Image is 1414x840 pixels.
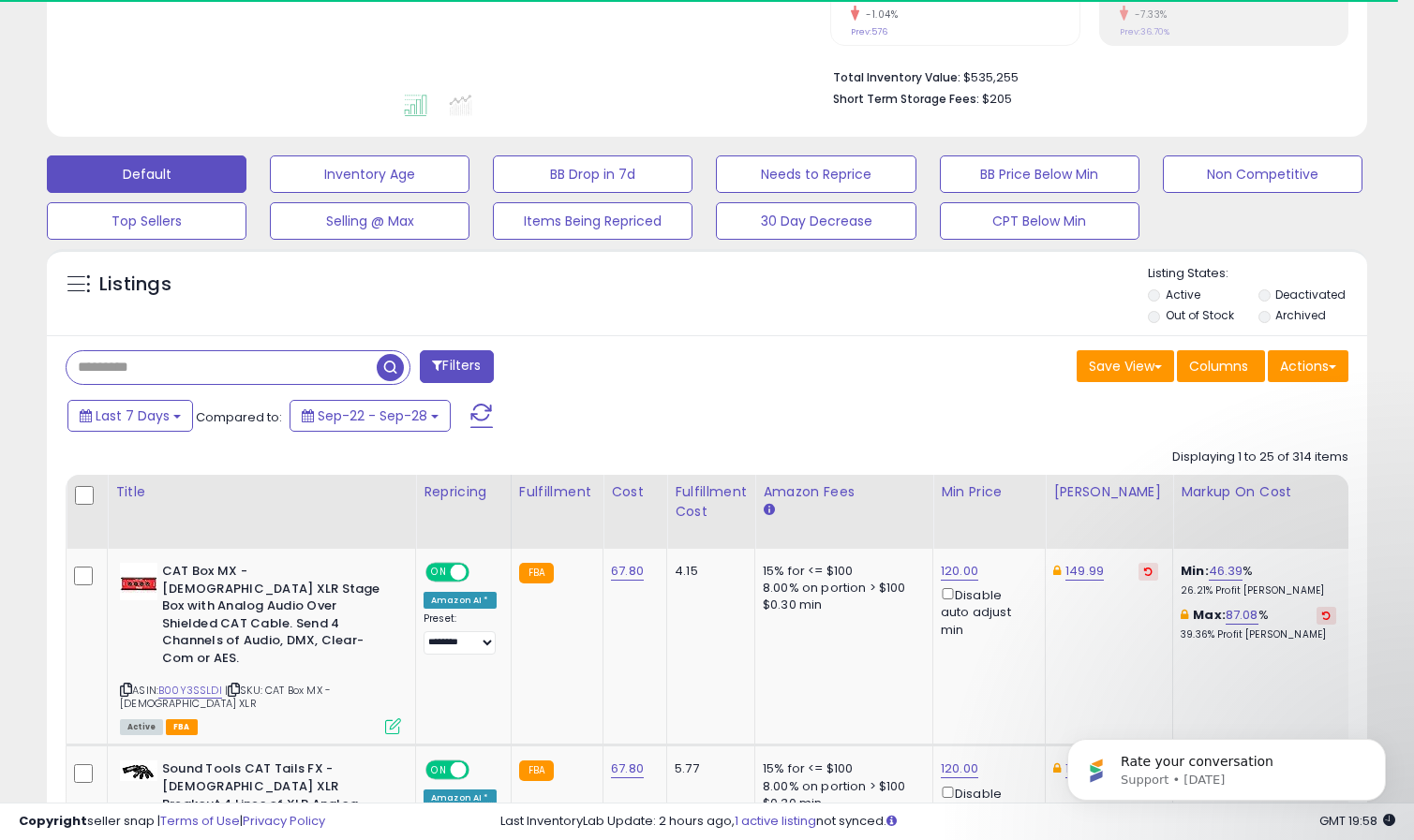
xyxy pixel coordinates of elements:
p: 26.21% Profit [PERSON_NAME] [1181,584,1336,597]
button: Filters [420,350,493,383]
button: Default [47,155,246,193]
a: 149.99 [1065,562,1104,581]
div: Fulfillment [519,482,595,502]
b: CAT Box MX - [DEMOGRAPHIC_DATA] XLR Stage Box with Analog Audio Over Shielded CAT Cable. Send 4 C... [162,563,390,671]
span: Columns [1189,357,1248,376]
div: seller snap | | [19,813,325,831]
th: The percentage added to the cost of goods (COGS) that forms the calculator for Min & Max prices. [1173,475,1351,549]
div: Cost [611,482,659,502]
small: -1.04% [859,7,898,22]
label: Archived [1275,307,1326,323]
div: 15% for <= $100 [763,760,918,777]
button: Needs to Reprice [716,155,915,193]
button: Inventory Age [270,155,469,193]
div: Disable auto adjust min [941,783,1031,837]
label: Active [1166,287,1200,302]
div: % [1181,563,1336,597]
iframe: Intercom notifications message [1039,700,1414,831]
small: Prev: 36.70% [1120,26,1169,37]
small: Prev: 576 [851,26,887,37]
img: 31bhooNbAjL._SL40_.jpg [120,760,157,781]
a: Terms of Use [160,812,240,830]
span: All listings currently available for purchase on Amazon [120,719,163,735]
div: Disable auto adjust min [941,584,1031,639]
span: ON [427,762,451,778]
small: -7.33% [1128,7,1168,22]
a: 46.39 [1209,562,1243,581]
div: Amazon AI * [424,592,497,609]
button: BB Price Below Min [940,155,1139,193]
div: 8.00% on portion > $100 [763,778,918,795]
span: FBA [166,719,198,735]
button: Last 7 Days [67,400,193,432]
div: $0.30 min [763,597,918,613]
li: $535,255 [833,65,1334,87]
b: Total Inventory Value: [833,69,960,85]
button: Actions [1268,350,1348,382]
span: Last 7 Days [96,406,170,425]
div: Markup on Cost [1181,482,1343,502]
strong: Copyright [19,812,87,830]
a: 87.08 [1226,606,1258,625]
div: Amazon Fees [763,482,925,502]
p: 39.36% Profit [PERSON_NAME] [1181,628,1336,641]
div: 5.77 [675,760,740,777]
button: Top Sellers [47,202,246,240]
a: Privacy Policy [243,812,325,830]
div: Title [115,482,408,502]
button: 30 Day Decrease [716,202,915,240]
small: FBA [519,760,554,781]
small: Amazon Fees. [763,502,774,519]
div: Preset: [424,612,497,655]
label: Out of Stock [1166,307,1234,323]
a: 1 active listing [735,812,816,830]
button: Items Being Repriced [493,202,692,240]
button: Sep-22 - Sep-28 [290,400,451,432]
span: Compared to: [196,408,282,426]
b: Sound Tools CAT Tails FX - [DEMOGRAPHIC_DATA] XLR Breakout 4 Lines of XLR Analog Audio, AES3, DMX... [162,760,390,834]
div: ASIN: [120,563,401,732]
div: Fulfillment Cost [675,482,747,522]
div: 8.00% on portion > $100 [763,580,918,597]
img: 41+Y87BZXpL._SL40_.jpg [120,563,157,600]
div: Last InventoryLab Update: 2 hours ago, not synced. [500,813,1395,831]
span: $205 [982,90,1012,108]
label: Deactivated [1275,287,1346,302]
a: 120.00 [941,562,978,581]
div: 4.15 [675,563,740,580]
p: Listing States: [1148,265,1367,283]
div: Min Price [941,482,1037,502]
a: B00Y3SSLDI [158,683,222,699]
div: 15% for <= $100 [763,563,918,580]
button: Save View [1077,350,1174,382]
span: ON [427,565,451,581]
h5: Listings [99,272,171,298]
a: 67.80 [611,759,644,778]
span: OFF [467,762,497,778]
span: Sep-22 - Sep-28 [318,406,427,425]
button: Selling @ Max [270,202,469,240]
a: 67.80 [611,562,644,581]
button: Columns [1177,350,1265,382]
span: | SKU: CAT Box MX - [DEMOGRAPHIC_DATA] XLR [120,683,331,711]
b: Max: [1193,606,1226,624]
b: Short Term Storage Fees: [833,91,979,107]
small: FBA [519,563,554,583]
div: % [1181,607,1336,641]
a: 120.00 [941,759,978,778]
span: OFF [467,565,497,581]
b: Min: [1181,562,1209,580]
button: Non Competitive [1163,155,1362,193]
div: Displaying 1 to 25 of 314 items [1172,449,1348,466]
div: Repricing [424,482,503,502]
button: BB Drop in 7d [493,155,692,193]
div: [PERSON_NAME] [1053,482,1165,502]
button: CPT Below Min [940,202,1139,240]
